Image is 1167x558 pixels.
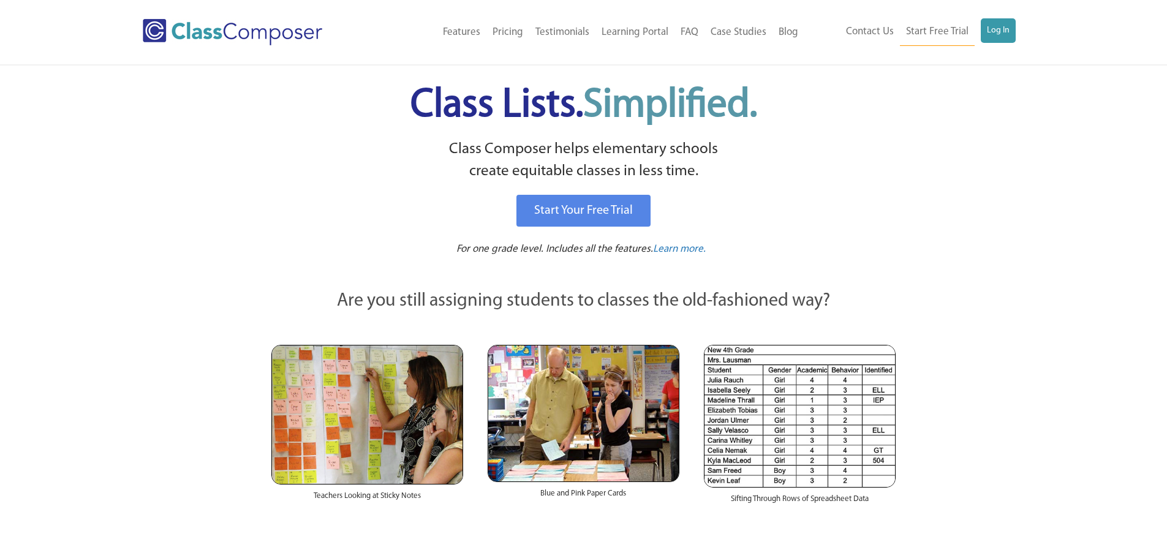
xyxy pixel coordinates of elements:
a: Start Free Trial [900,18,975,46]
a: Start Your Free Trial [516,195,651,227]
a: Case Studies [704,19,772,46]
a: Features [437,19,486,46]
a: Blog [772,19,804,46]
img: Teachers Looking at Sticky Notes [271,345,463,484]
p: Are you still assigning students to classes the old-fashioned way? [271,288,896,315]
nav: Header Menu [804,18,1016,46]
nav: Header Menu [372,19,804,46]
p: Class Composer helps elementary schools create equitable classes in less time. [270,138,898,183]
img: Blue and Pink Paper Cards [488,345,679,481]
div: Teachers Looking at Sticky Notes [271,484,463,514]
a: Learning Portal [595,19,674,46]
a: Contact Us [840,18,900,45]
span: Learn more. [653,244,706,254]
span: For one grade level. Includes all the features. [456,244,653,254]
a: Log In [981,18,1016,43]
span: Start Your Free Trial [534,205,633,217]
div: Sifting Through Rows of Spreadsheet Data [704,488,896,517]
a: Learn more. [653,242,706,257]
a: FAQ [674,19,704,46]
span: Class Lists. [410,86,757,126]
img: Class Composer [143,19,322,45]
div: Blue and Pink Paper Cards [488,482,679,511]
span: Simplified. [583,86,757,126]
a: Testimonials [529,19,595,46]
img: Spreadsheets [704,345,896,488]
a: Pricing [486,19,529,46]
